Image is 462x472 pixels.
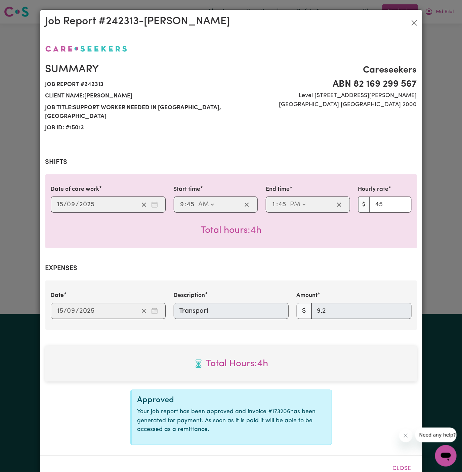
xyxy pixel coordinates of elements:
[68,306,76,316] input: --
[235,100,417,109] span: [GEOGRAPHIC_DATA] [GEOGRAPHIC_DATA] 2000
[57,306,64,316] input: --
[68,200,76,210] input: --
[45,102,227,123] span: Job title: Support Worker Needed In [GEOGRAPHIC_DATA], [GEOGRAPHIC_DATA]
[186,200,195,210] input: --
[435,445,457,467] iframe: Button to launch messaging window
[266,185,290,194] label: End time
[67,308,71,314] span: 0
[79,306,95,316] input: ----
[185,201,186,208] span: :
[45,79,227,90] span: Job report # 242313
[45,46,127,52] img: Careseekers logo
[45,90,227,102] span: Client name: [PERSON_NAME]
[57,200,64,210] input: --
[358,185,389,194] label: Hourly rate
[137,407,326,434] p: Your job report has been approved and invoice # 173206 has been generated for payment. As soon as...
[51,357,412,371] span: Total hours worked: 4 hours
[149,306,160,316] button: Enter the date of expense
[76,201,79,208] span: /
[235,63,417,77] span: Careseekers
[201,226,261,235] span: Total hours worked: 4 hours
[174,185,201,194] label: Start time
[64,201,67,208] span: /
[45,158,417,166] h2: Shifts
[45,15,230,28] h2: Job Report # 242313 - [PERSON_NAME]
[76,307,79,315] span: /
[409,17,420,28] button: Close
[174,291,205,300] label: Description
[137,396,174,404] span: Approved
[139,306,149,316] button: Clear date
[79,200,95,210] input: ----
[358,197,370,213] span: $
[297,303,312,319] span: $
[235,77,417,91] span: ABN 82 169 299 567
[45,122,227,134] span: Job ID: # 15013
[272,200,277,210] input: --
[277,201,278,208] span: :
[45,63,227,76] h2: Summary
[174,303,289,319] input: Transport
[67,201,71,208] span: 0
[235,91,417,100] span: Level [STREET_ADDRESS][PERSON_NAME]
[64,307,67,315] span: /
[415,428,457,442] iframe: Message from company
[51,185,99,194] label: Date of care work
[45,264,417,272] h2: Expenses
[297,291,318,300] label: Amount
[139,200,149,210] button: Clear date
[278,200,287,210] input: --
[399,429,413,442] iframe: Close message
[51,291,64,300] label: Date
[149,200,160,210] button: Enter the date of care work
[180,200,185,210] input: --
